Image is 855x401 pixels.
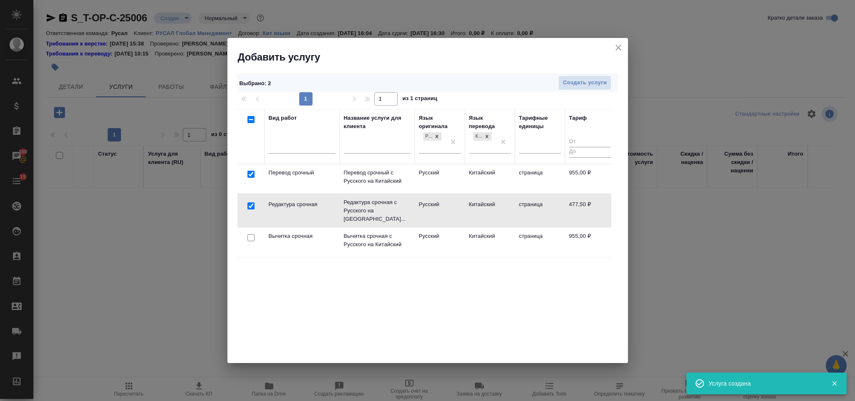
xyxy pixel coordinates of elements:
[269,169,335,177] p: Перевод срочный
[565,228,615,257] td: 955,00 ₽
[473,132,482,141] div: Китайский
[403,93,438,106] span: из 1 страниц
[422,131,442,142] div: Русский
[238,50,628,64] h2: Добавить услугу
[569,114,587,122] div: Тариф
[269,114,297,122] div: Вид работ
[709,379,819,388] div: Услуга создана
[465,196,515,225] td: Китайский
[515,196,565,225] td: страница
[563,78,607,88] span: Создать услуги
[465,164,515,194] td: Китайский
[344,114,411,131] div: Название услуги для клиента
[344,169,411,185] p: Перевод срочный с Русского на Китайский
[344,198,411,223] p: Редактура срочная с Русского на [GEOGRAPHIC_DATA]...
[472,131,492,142] div: Китайский
[469,114,511,131] div: Язык перевода
[415,164,465,194] td: Русский
[565,196,615,225] td: 477,50 ₽
[269,200,335,209] p: Редактура срочная
[519,114,561,131] div: Тарифные единицы
[565,164,615,194] td: 955,00 ₽
[423,132,432,141] div: Русский
[558,76,611,90] button: Создать услуги
[612,41,625,54] button: close
[826,380,843,387] button: Закрыть
[344,232,411,249] p: Вычитка срочная с Русского на Китайский
[415,196,465,225] td: Русский
[515,164,565,194] td: страница
[569,137,611,147] input: От
[240,80,271,86] span: Выбрано : 2
[415,228,465,257] td: Русский
[515,228,565,257] td: страница
[419,114,461,131] div: Язык оригинала
[465,228,515,257] td: Китайский
[269,232,335,240] p: Вычитка срочная
[569,147,611,157] input: До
